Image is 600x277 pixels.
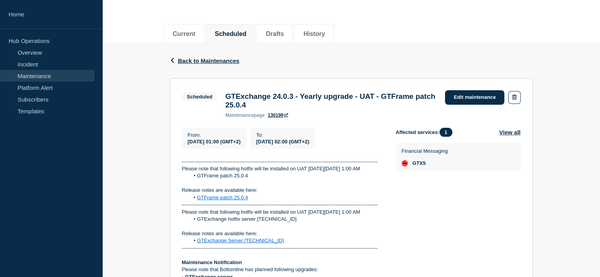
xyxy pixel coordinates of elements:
button: Current [173,30,196,38]
p: page [225,113,265,118]
p: Please note that following hotfix will be installed on UAT [DATE][DATE] 1:00 AM [182,165,383,172]
div: down [402,160,408,166]
button: Scheduled [215,30,246,38]
p: -------------------------------------------------------------------------------------------------... [182,245,383,252]
h3: GTExchange 24.0.3 - Yearly upgrade - UAT - GTFrame patch 25.0.4 [225,92,437,109]
span: GTX5 [413,160,426,166]
button: Drafts [266,30,284,38]
span: Back to Maintenances [178,57,240,64]
p: From : [188,132,241,138]
span: Scheduled [182,92,218,101]
p: -------------------------------------------------------------------------------------------------... [182,201,383,208]
p: Release notes are available here: [182,187,383,194]
a: 130199 [268,113,288,118]
button: View all [499,128,521,137]
a: GTExchange Server [TECHNICAL_ID] [197,238,284,243]
p: -------------------------------------------------------------------------------------------------... [182,158,383,165]
p: Release notes are available here: [182,230,383,237]
span: Affected services: [396,128,456,137]
p: To : [256,132,309,138]
p: Financial Messaging [402,148,448,154]
span: 1 [440,128,452,137]
a: GTFrame patch 25.0.4 [197,195,248,200]
a: Edit maintenance [445,90,504,105]
span: [DATE] 02:00 (GMT+2) [256,139,309,145]
span: maintenance [225,113,254,118]
p: Please note that Bottomline has planned following upgrades: [182,266,383,273]
button: History [303,30,325,38]
span: [DATE] 01:00 (GMT+2) [188,139,241,145]
button: Back to Maintenances [170,57,240,64]
p: Please note that following hotfix will be installed on UAT [DATE][DATE] 1:00 AM [182,209,383,216]
li: GTExchange hotfix server [TECHNICAL_ID] [189,216,383,223]
li: GTFrame patch 25.0.4 [189,172,383,179]
strong: Maintenance Notification [182,259,242,265]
